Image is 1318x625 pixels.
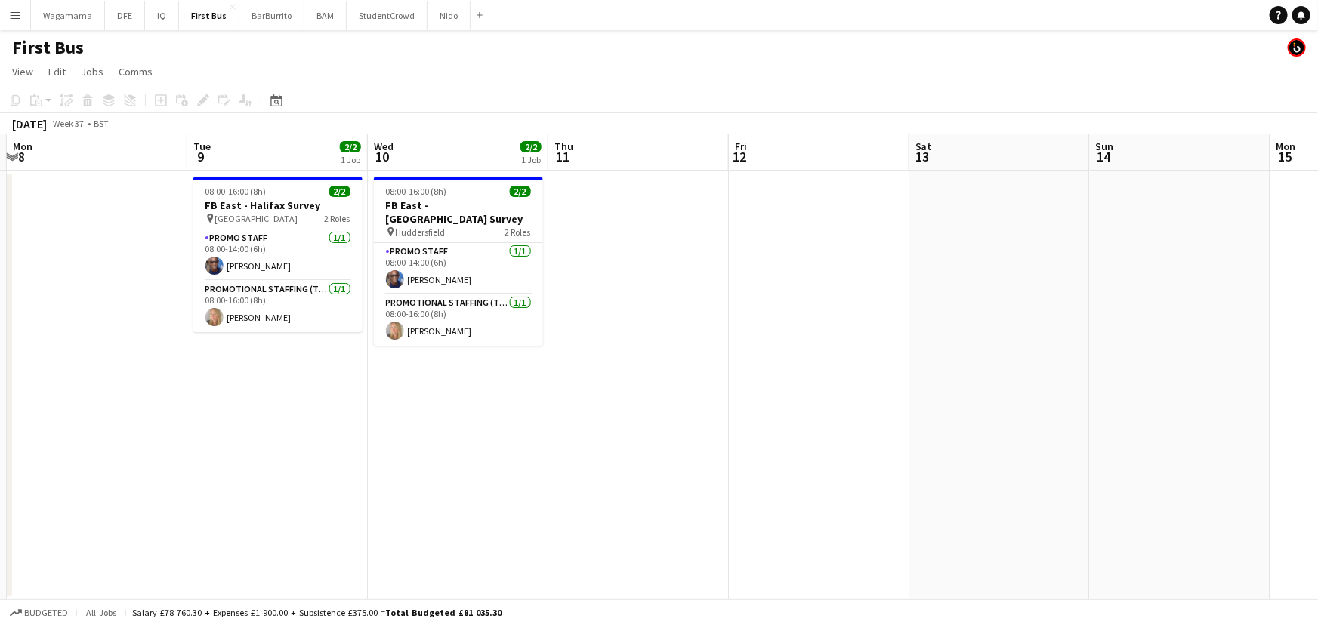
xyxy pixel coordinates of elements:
button: IQ [145,1,179,30]
a: Jobs [75,62,110,82]
span: Jobs [81,65,103,79]
button: Nido [428,1,471,30]
a: Edit [42,62,72,82]
span: All jobs [83,607,119,618]
span: Comms [119,65,153,79]
button: BAM [304,1,347,30]
div: Salary £78 760.30 + Expenses £1 900.00 + Subsistence £375.00 = [132,607,502,618]
button: BarBurrito [239,1,304,30]
app-user-avatar: Tim Bodenham [1288,38,1306,57]
button: DFE [105,1,145,30]
a: View [6,62,39,82]
span: Edit [48,65,66,79]
span: Total Budgeted £81 035.30 [385,607,502,618]
div: [DATE] [12,116,47,131]
button: Wagamama [31,1,105,30]
button: StudentCrowd [347,1,428,30]
button: First Bus [179,1,239,30]
span: Budgeted [24,608,68,618]
span: View [12,65,33,79]
button: Budgeted [8,605,70,621]
a: Comms [113,62,159,82]
h1: First Bus [12,36,84,59]
div: BST [94,118,109,129]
